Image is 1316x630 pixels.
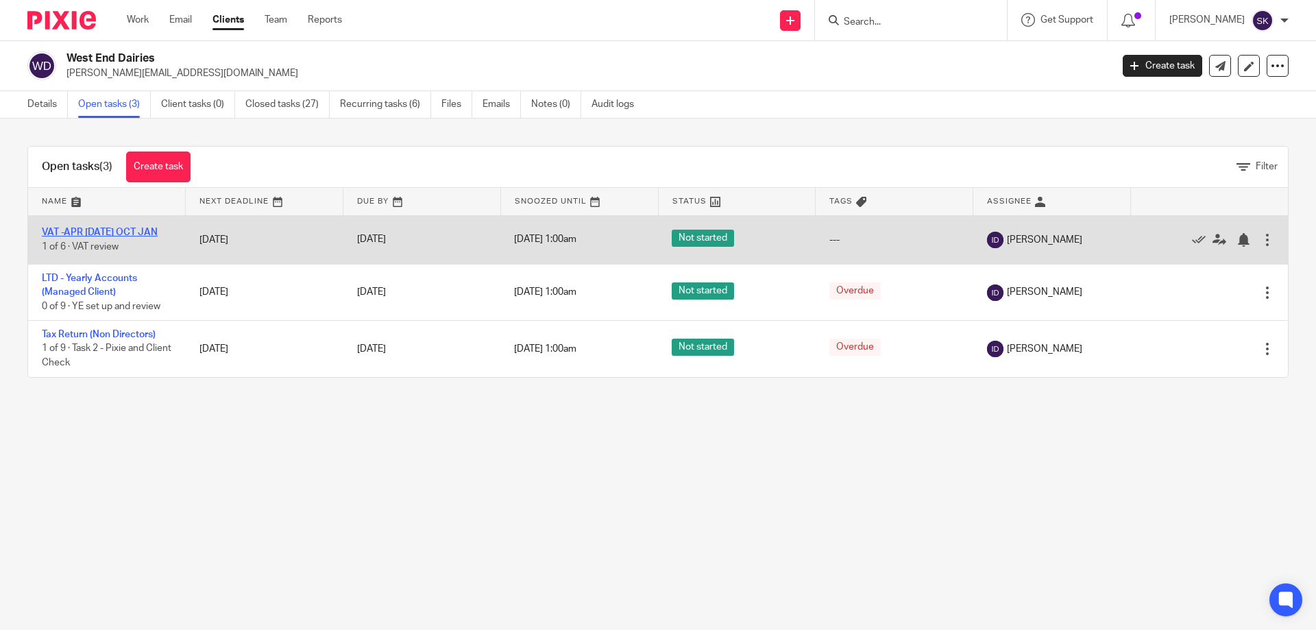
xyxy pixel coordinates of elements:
a: Team [265,13,287,27]
span: [DATE] [357,344,386,354]
a: Recurring tasks (6) [340,91,431,118]
span: [PERSON_NAME] [1007,342,1082,356]
h1: Open tasks [42,160,112,174]
a: Audit logs [592,91,644,118]
img: svg%3E [987,341,1003,357]
p: [PERSON_NAME] [1169,13,1245,27]
img: svg%3E [987,284,1003,301]
span: (3) [99,161,112,172]
span: Filter [1256,162,1278,171]
a: Open tasks (3) [78,91,151,118]
a: Tax Return (Non Directors) [42,330,156,339]
input: Search [842,16,966,29]
a: Details [27,91,68,118]
div: --- [829,233,960,247]
span: [PERSON_NAME] [1007,233,1082,247]
a: Mark as done [1192,233,1213,247]
span: Get Support [1040,15,1093,25]
td: [DATE] [186,321,343,377]
h2: West End Dairies [66,51,895,66]
a: Work [127,13,149,27]
a: Files [441,91,472,118]
td: [DATE] [186,264,343,320]
a: VAT -APR [DATE] OCT JAN [42,228,158,237]
a: Create task [126,152,191,182]
p: [PERSON_NAME][EMAIL_ADDRESS][DOMAIN_NAME] [66,66,1102,80]
span: Status [672,197,707,205]
span: [DATE] 1:00am [514,288,576,298]
span: [DATE] 1:00am [514,235,576,245]
img: svg%3E [1252,10,1274,32]
span: [PERSON_NAME] [1007,285,1082,299]
a: Create task [1123,55,1202,77]
span: Not started [672,230,734,247]
a: Emails [483,91,521,118]
span: Tags [829,197,853,205]
a: Email [169,13,192,27]
img: Pixie [27,11,96,29]
span: [DATE] [357,287,386,297]
span: 0 of 9 · YE set up and review [42,302,160,311]
a: Clients [212,13,244,27]
img: svg%3E [987,232,1003,248]
a: Reports [308,13,342,27]
a: Notes (0) [531,91,581,118]
a: Client tasks (0) [161,91,235,118]
span: Not started [672,339,734,356]
a: Closed tasks (27) [245,91,330,118]
td: [DATE] [186,215,343,264]
span: Not started [672,282,734,300]
span: Overdue [829,282,881,300]
span: Overdue [829,339,881,356]
span: 1 of 9 · Task 2 - Pixie and Client Check [42,344,171,368]
span: [DATE] [357,235,386,245]
span: 1 of 6 · VAT review [42,242,119,252]
span: [DATE] 1:00am [514,344,576,354]
span: Snoozed Until [515,197,587,205]
img: svg%3E [27,51,56,80]
a: LTD - Yearly Accounts (Managed Client) [42,274,137,297]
